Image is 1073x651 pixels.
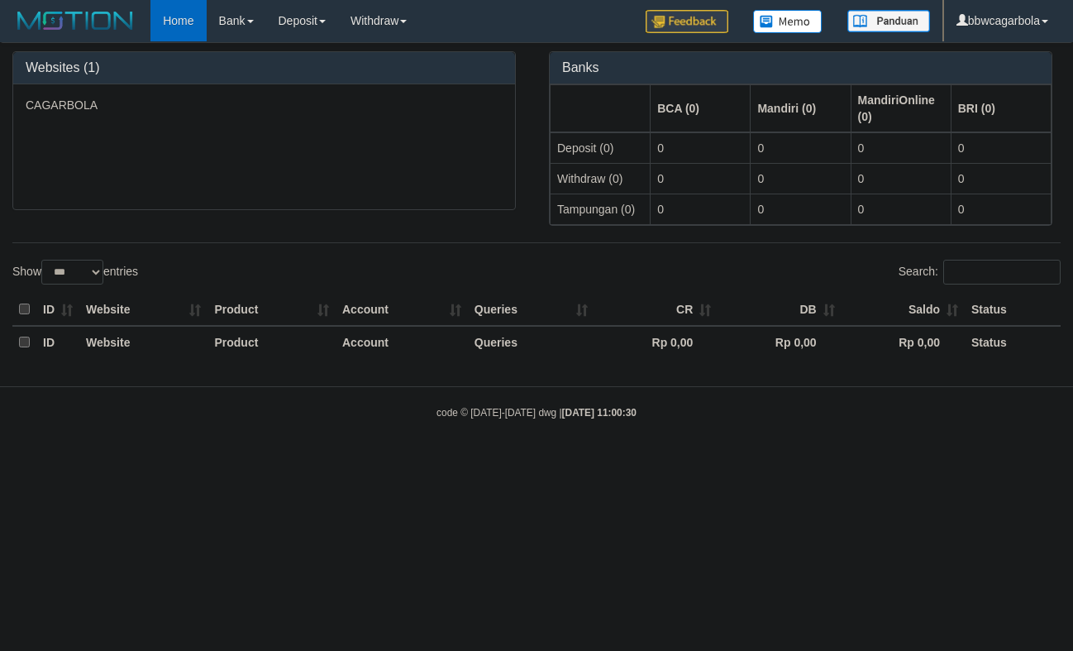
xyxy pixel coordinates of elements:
[951,84,1051,132] th: Group: activate to sort column ascending
[718,294,841,326] th: DB
[847,10,930,32] img: panduan.png
[842,294,965,326] th: Saldo
[79,326,207,358] th: Website
[207,326,336,358] th: Product
[851,163,951,194] td: 0
[751,194,851,224] td: 0
[646,10,728,33] img: Feedback.jpg
[594,326,718,358] th: Rp 0,00
[336,326,468,358] th: Account
[551,194,651,224] td: Tampungan (0)
[468,326,594,358] th: Queries
[551,84,651,132] th: Group: activate to sort column ascending
[951,194,1051,224] td: 0
[851,132,951,164] td: 0
[468,294,594,326] th: Queries
[753,10,823,33] img: Button%20Memo.svg
[951,163,1051,194] td: 0
[965,294,1061,326] th: Status
[594,294,718,326] th: CR
[842,326,965,358] th: Rp 0,00
[336,294,468,326] th: Account
[951,132,1051,164] td: 0
[851,194,951,224] td: 0
[551,163,651,194] td: Withdraw (0)
[551,132,651,164] td: Deposit (0)
[851,84,951,132] th: Group: activate to sort column ascending
[79,294,207,326] th: Website
[41,260,103,285] select: Showentries
[751,132,851,164] td: 0
[899,260,1061,285] label: Search:
[651,194,751,224] td: 0
[26,60,503,75] h3: Websites (1)
[36,326,79,358] th: ID
[26,97,503,113] p: CAGARBOLA
[436,407,637,419] small: code © [DATE]-[DATE] dwg |
[651,84,751,132] th: Group: activate to sort column ascending
[751,84,851,132] th: Group: activate to sort column ascending
[651,163,751,194] td: 0
[562,407,637,419] strong: [DATE] 11:00:30
[12,260,138,285] label: Show entries
[651,132,751,164] td: 0
[207,294,336,326] th: Product
[12,8,138,33] img: MOTION_logo.png
[36,294,79,326] th: ID
[751,163,851,194] td: 0
[965,326,1061,358] th: Status
[718,326,841,358] th: Rp 0,00
[562,60,1039,75] h3: Banks
[943,260,1061,285] input: Search:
